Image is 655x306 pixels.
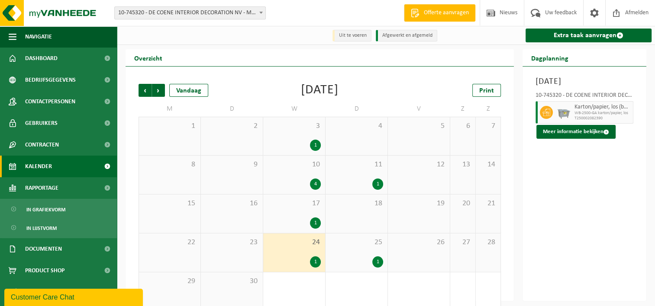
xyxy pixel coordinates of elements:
[479,87,494,94] span: Print
[25,112,58,134] span: Gebruikers
[25,134,59,156] span: Contracten
[205,160,258,169] span: 9
[480,121,497,131] span: 7
[139,84,152,97] span: Vorige
[536,92,633,101] div: 10-745320 - DE COENE INTERIOR DECORATION NV - MARKE
[574,111,631,116] span: WB-2500-GA karton/papier, los
[268,121,321,131] span: 3
[392,199,445,208] span: 19
[205,121,258,131] span: 2
[25,156,52,177] span: Kalender
[143,277,196,286] span: 29
[26,201,65,218] span: In grafiekvorm
[143,121,196,131] span: 1
[404,4,475,22] a: Offerte aanvragen
[536,75,633,88] h3: [DATE]
[476,101,501,117] td: Z
[25,26,52,48] span: Navigatie
[25,48,58,69] span: Dashboard
[330,199,383,208] span: 18
[372,256,383,268] div: 1
[310,256,321,268] div: 1
[114,6,266,19] span: 10-745320 - DE COENE INTERIOR DECORATION NV - MARKE
[326,101,388,117] td: D
[557,106,570,119] img: WB-2500-GAL-GY-01
[310,140,321,151] div: 1
[205,238,258,247] span: 23
[536,125,616,139] button: Meer informatie bekijken
[332,30,371,41] li: Uit te voeren
[392,121,445,131] span: 5
[268,199,321,208] span: 17
[376,30,437,41] li: Afgewerkt en afgemeld
[450,101,476,117] td: Z
[388,101,450,117] td: V
[574,116,631,121] span: T250002082390
[330,121,383,131] span: 4
[25,238,62,260] span: Documenten
[523,49,577,66] h2: Dagplanning
[268,238,321,247] span: 24
[526,29,652,42] a: Extra taak aanvragen
[25,69,76,91] span: Bedrijfsgegevens
[392,238,445,247] span: 26
[330,238,383,247] span: 25
[205,199,258,208] span: 16
[25,91,75,112] span: Contactpersonen
[2,220,115,236] a: In lijstvorm
[268,160,321,169] span: 10
[480,238,497,247] span: 28
[2,201,115,217] a: In grafiekvorm
[126,49,171,66] h2: Overzicht
[472,84,501,97] a: Print
[4,287,145,306] iframe: chat widget
[574,104,631,111] span: Karton/papier, los (bedrijven)
[143,238,196,247] span: 22
[301,84,339,97] div: [DATE]
[115,7,265,19] span: 10-745320 - DE COENE INTERIOR DECORATION NV - MARKE
[169,84,208,97] div: Vandaag
[330,160,383,169] span: 11
[143,160,196,169] span: 8
[480,160,497,169] span: 14
[422,9,471,17] span: Offerte aanvragen
[372,178,383,190] div: 1
[455,121,471,131] span: 6
[139,101,201,117] td: M
[152,84,165,97] span: Volgende
[205,277,258,286] span: 30
[480,199,497,208] span: 21
[263,101,326,117] td: W
[26,220,57,236] span: In lijstvorm
[25,177,58,199] span: Rapportage
[25,281,95,303] span: Acceptatievoorwaarden
[310,217,321,229] div: 1
[310,178,321,190] div: 4
[25,260,65,281] span: Product Shop
[455,199,471,208] span: 20
[455,160,471,169] span: 13
[392,160,445,169] span: 12
[143,199,196,208] span: 15
[201,101,263,117] td: D
[455,238,471,247] span: 27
